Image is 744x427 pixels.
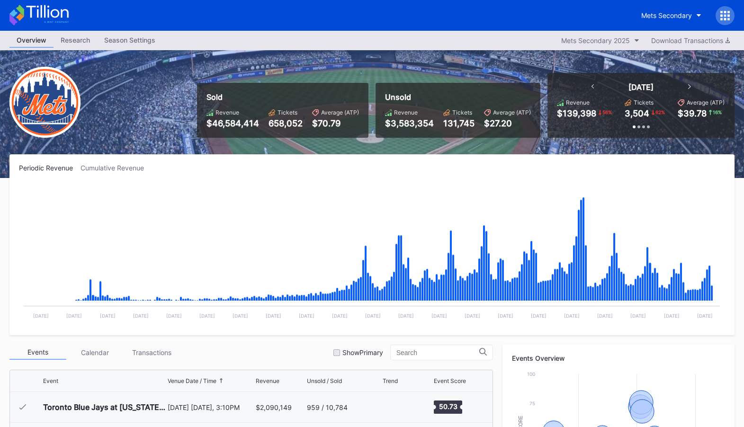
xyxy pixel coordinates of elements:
[199,313,215,319] text: [DATE]
[19,164,81,172] div: Periodic Revenue
[493,109,531,116] div: Average (ATP)
[97,33,162,48] a: Season Settings
[527,371,535,377] text: 100
[630,313,646,319] text: [DATE]
[566,99,590,106] div: Revenue
[266,313,281,319] text: [DATE]
[81,164,152,172] div: Cumulative Revenue
[256,377,279,384] div: Revenue
[307,377,342,384] div: Unsold / Sold
[398,313,414,319] text: [DATE]
[54,33,97,47] div: Research
[628,82,654,92] div: [DATE]
[443,118,475,128] div: 131,745
[206,118,259,128] div: $46,584,414
[529,400,535,406] text: 75
[278,109,297,116] div: Tickets
[168,403,253,411] div: [DATE] [DATE], 3:10PM
[465,313,480,319] text: [DATE]
[434,377,466,384] div: Event Score
[383,377,398,384] div: Trend
[452,109,472,116] div: Tickets
[342,348,383,356] div: Show Primary
[9,33,54,48] a: Overview
[43,377,58,384] div: Event
[332,313,348,319] text: [DATE]
[233,313,248,319] text: [DATE]
[321,109,359,116] div: Average (ATP)
[597,313,613,319] text: [DATE]
[168,377,216,384] div: Venue Date / Time
[396,349,479,356] input: Search
[561,36,630,44] div: Mets Secondary 2025
[66,345,123,360] div: Calendar
[43,402,165,412] div: Toronto Blue Jays at [US_STATE] Mets (Mets Opening Day)
[664,313,680,319] text: [DATE]
[564,313,580,319] text: [DATE]
[166,313,182,319] text: [DATE]
[484,118,531,128] div: $27.20
[687,99,725,106] div: Average (ATP)
[678,108,707,118] div: $39.78
[385,118,434,128] div: $3,583,354
[97,33,162,47] div: Season Settings
[512,354,725,362] div: Events Overview
[100,313,116,319] text: [DATE]
[641,11,692,19] div: Mets Secondary
[365,313,381,319] text: [DATE]
[33,313,49,319] text: [DATE]
[634,99,654,106] div: Tickets
[634,7,708,24] button: Mets Secondary
[385,92,531,102] div: Unsold
[431,313,447,319] text: [DATE]
[66,313,82,319] text: [DATE]
[206,92,359,102] div: Sold
[557,108,596,118] div: $139,398
[625,108,649,118] div: 3,504
[9,67,81,138] img: New-York-Mets-Transparent.png
[123,345,180,360] div: Transactions
[133,313,149,319] text: [DATE]
[646,34,735,47] button: Download Transactions
[556,34,644,47] button: Mets Secondary 2025
[654,108,666,116] div: 62 %
[531,313,547,319] text: [DATE]
[256,403,292,411] div: $2,090,149
[498,313,513,319] text: [DATE]
[215,109,239,116] div: Revenue
[697,313,713,319] text: [DATE]
[712,108,723,116] div: 16 %
[299,313,314,319] text: [DATE]
[383,395,411,419] svg: Chart title
[312,118,359,128] div: $70.79
[439,402,457,410] text: 50.73
[9,345,66,360] div: Events
[601,108,613,116] div: 56 %
[394,109,418,116] div: Revenue
[54,33,97,48] a: Research
[269,118,303,128] div: 658,052
[307,403,348,411] div: 959 / 10,784
[651,36,730,44] div: Download Transactions
[19,184,725,326] svg: Chart title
